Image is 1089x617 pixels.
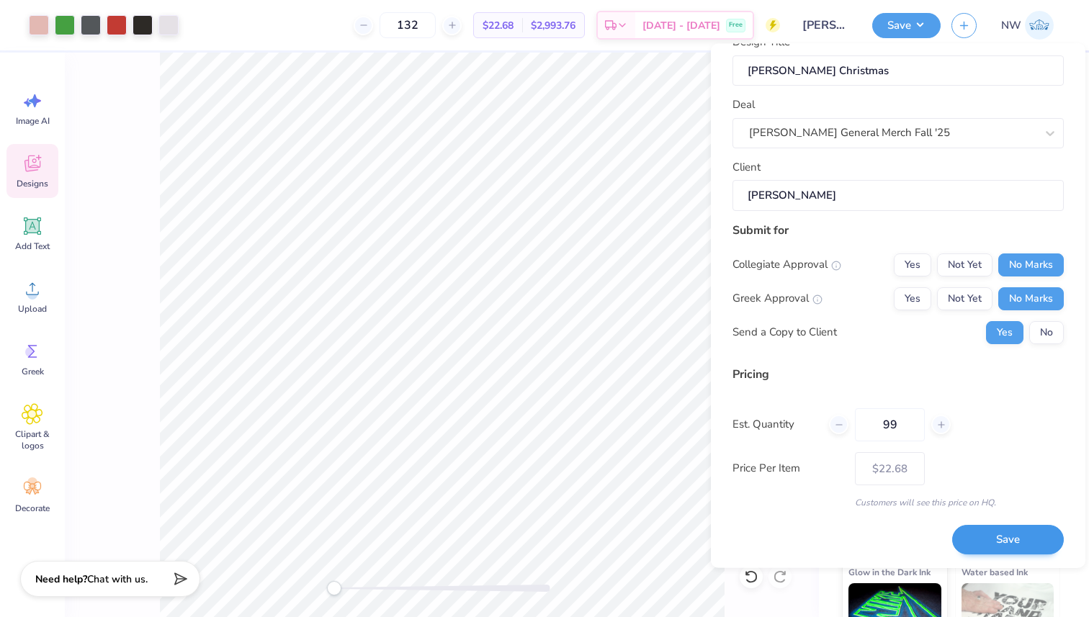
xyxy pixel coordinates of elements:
[1025,11,1054,40] img: Natalie Wang
[872,13,941,38] button: Save
[732,365,1064,382] div: Pricing
[952,525,1064,554] button: Save
[327,581,341,595] div: Accessibility label
[998,253,1064,276] button: No Marks
[894,253,931,276] button: Yes
[998,287,1064,310] button: No Marks
[531,18,575,33] span: $2,993.76
[35,572,87,586] strong: Need help?
[16,115,50,127] span: Image AI
[732,221,1064,238] div: Submit for
[87,572,148,586] span: Chat with us.
[937,253,992,276] button: Not Yet
[791,11,861,40] input: Untitled Design
[18,303,47,315] span: Upload
[729,20,743,30] span: Free
[732,416,818,433] label: Est. Quantity
[962,564,1028,580] span: Water based Ink
[732,180,1064,211] input: e.g. Ethan Linker
[732,290,823,307] div: Greek Approval
[855,407,925,441] input: – –
[483,18,514,33] span: $22.68
[17,178,48,189] span: Designs
[22,366,44,377] span: Greek
[732,324,837,341] div: Send a Copy to Client
[1001,17,1021,34] span: NW
[732,495,1064,508] div: Customers will see this price on HQ.
[1029,320,1064,343] button: No
[894,287,931,310] button: Yes
[9,428,56,451] span: Clipart & logos
[995,11,1060,40] a: NW
[732,460,844,477] label: Price Per Item
[642,18,720,33] span: [DATE] - [DATE]
[15,503,50,514] span: Decorate
[732,96,755,113] label: Deal
[848,564,931,580] span: Glow in the Dark Ink
[732,256,841,273] div: Collegiate Approval
[380,12,436,38] input: – –
[732,158,761,175] label: Client
[937,287,992,310] button: Not Yet
[15,240,50,252] span: Add Text
[986,320,1023,343] button: Yes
